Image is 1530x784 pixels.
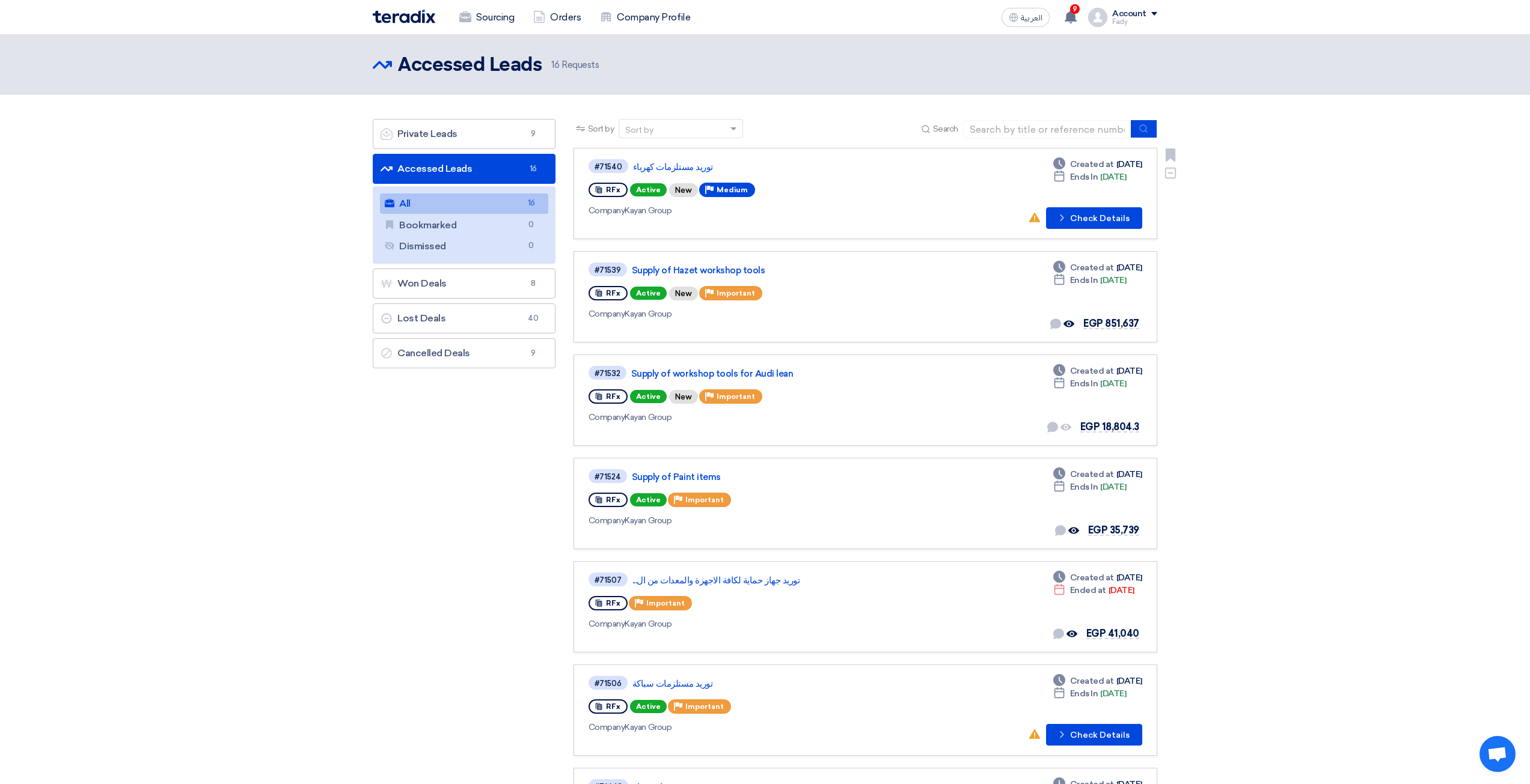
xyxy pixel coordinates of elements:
div: Account [1112,9,1146,19]
span: Important [685,496,724,504]
div: New [669,183,698,197]
span: Active [630,700,667,713]
span: Active [630,287,667,300]
div: [DATE] [1053,468,1142,481]
div: [DATE] [1053,377,1127,390]
span: Medium [717,186,748,194]
span: RFx [606,186,620,194]
a: Lost Deals40 [373,303,555,333]
div: Kayan Group [589,618,935,630]
span: Important [685,702,724,711]
a: Company Profile [590,4,700,31]
div: [DATE] [1053,687,1127,700]
span: 8 [526,278,540,290]
span: Created at [1070,675,1114,687]
span: Created at [1070,468,1114,481]
div: [DATE] [1053,158,1142,171]
div: Kayan Group [589,411,934,424]
img: profile_test.png [1088,8,1107,27]
a: Supply of workshop tools for Audi lean [631,368,932,379]
a: Sourcing [450,4,524,31]
div: Kayan Group [589,514,935,527]
a: All [380,193,548,214]
span: 16 [526,163,540,175]
div: [DATE] [1053,365,1142,377]
a: توريد مستلزمات كهرباء [633,162,934,172]
span: Important [717,392,755,401]
a: Orders [524,4,590,31]
a: Dismissed [380,236,548,257]
span: EGP 851,637 [1083,318,1139,329]
a: Cancelled Deals9 [373,338,555,368]
div: Kayan Group [589,308,935,320]
div: [DATE] [1053,171,1127,183]
div: [DATE] [1053,274,1127,287]
span: RFx [606,599,620,607]
span: Company [589,722,625,732]
span: Company [589,619,625,629]
span: EGP 35,739 [1088,524,1139,536]
span: RFx [606,392,620,401]
span: Ends In [1070,377,1098,390]
div: Kayan Group [589,204,936,217]
span: Ends In [1070,481,1098,493]
span: 9 [526,128,540,140]
a: توريد جهاز حماية لكافة الاجهزة والمعدات من ال... [632,575,933,586]
span: Important [717,289,755,297]
div: Fady [1112,19,1157,25]
a: Supply of Hazet workshop tools [632,265,932,276]
span: Ends In [1070,171,1098,183]
span: Company [589,412,625,422]
div: [DATE] [1053,571,1142,584]
span: RFx [606,496,620,504]
span: العربية [1021,14,1042,22]
div: #71539 [595,266,621,274]
span: Important [646,599,685,607]
span: RFx [606,289,620,297]
div: #71532 [595,369,620,377]
span: Active [630,183,667,196]
div: [DATE] [1053,481,1127,493]
div: #71507 [595,576,622,584]
span: 9 [1070,4,1080,14]
span: Active [630,493,667,506]
div: [DATE] [1053,675,1142,687]
span: Requests [551,58,599,72]
a: Won Deals8 [373,269,555,299]
div: #71506 [595,679,622,687]
span: Created at [1070,571,1114,584]
span: RFx [606,702,620,711]
span: 0 [524,240,539,252]
button: Check Details [1046,724,1142,746]
div: [DATE] [1053,584,1134,597]
span: 16 [551,59,559,70]
span: Created at [1070,158,1114,171]
img: Teradix logo [373,10,435,23]
div: New [669,390,698,404]
a: Bookmarked [380,215,548,236]
span: EGP 18,804.3 [1080,421,1139,433]
div: Open chat [1480,736,1516,772]
span: EGP 41,040 [1086,628,1139,639]
span: Created at [1070,261,1114,274]
span: Ends In [1070,687,1098,700]
a: Supply of Paint items [632,472,932,482]
span: Search [933,123,958,135]
span: Created at [1070,365,1114,377]
span: Ends In [1070,274,1098,287]
button: Check Details [1046,207,1142,229]
span: Ended at [1070,584,1106,597]
div: Sort by [625,124,653,136]
button: العربية [1002,8,1050,27]
div: Kayan Group [589,721,935,734]
span: Company [589,205,625,216]
a: Private Leads9 [373,119,555,149]
h2: Accessed Leads [398,53,542,77]
span: 9 [526,347,540,359]
a: توريد مستلزمات سباكة [632,678,933,689]
span: 40 [526,312,540,324]
span: 0 [524,219,539,231]
div: #71540 [595,163,622,171]
span: 16 [524,197,539,210]
div: #71524 [595,473,621,481]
